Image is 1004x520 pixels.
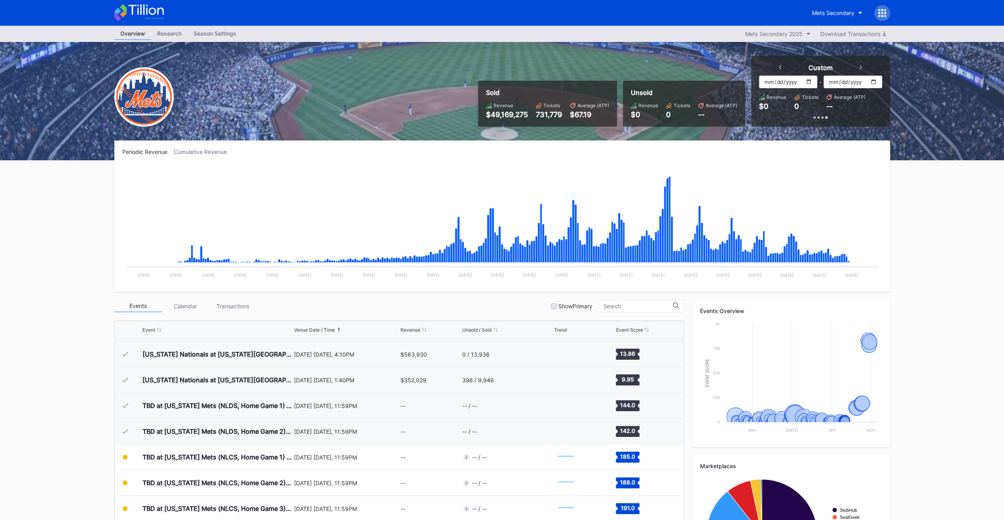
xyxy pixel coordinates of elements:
[631,110,658,119] div: $0
[554,499,578,518] svg: Chart title
[294,377,399,383] div: [DATE] [DATE], 1:40PM
[554,473,578,493] svg: Chart title
[209,300,257,312] div: Transactions
[620,427,635,434] text: 142.0
[700,320,882,439] svg: Chart title
[174,148,233,155] div: Cumulative Revenue
[706,102,737,108] div: Average (ATP)
[816,28,890,39] button: Download Transactions
[780,273,793,277] text: [DATE]
[486,110,528,119] div: $49,169,275
[554,421,578,441] svg: Chart title
[188,28,242,40] a: Season Settings
[201,273,214,277] text: [DATE]
[674,102,690,108] div: Tickets
[812,273,826,277] text: [DATE]
[620,479,635,486] text: 188.0
[621,505,635,511] text: 191.0
[400,480,405,486] div: --
[809,64,833,72] div: Custom
[638,102,658,108] div: Revenue
[666,110,690,119] div: 0
[122,148,174,155] div: Periodic Revenue
[142,402,292,410] div: TBD at [US_STATE] Mets (NLDS, Home Game 1) (If Necessary) (Date TBD) CANCELLED
[233,273,247,277] text: [DATE]
[845,273,858,277] text: [DATE]
[558,303,592,309] div: Show Primary
[294,480,399,486] div: [DATE] [DATE], 11:59PM
[294,327,335,333] div: Venue Date / Time
[620,350,635,357] text: 13.86
[716,273,729,277] text: [DATE]
[554,447,578,467] svg: Chart title
[400,505,405,512] div: --
[700,463,882,469] div: Marketplaces
[400,428,405,435] div: --
[759,102,769,110] div: $0
[741,28,814,39] button: Mets Secondary 2025
[819,79,822,85] div: -
[828,428,835,433] text: Sep
[472,505,487,512] div: -- / --
[577,102,609,108] div: Average (ATP)
[266,273,279,277] text: [DATE]
[114,28,151,40] a: Overview
[631,89,737,97] div: Unsold
[705,359,709,387] text: Event Score
[294,402,399,409] div: [DATE] [DATE], 11:59PM
[820,30,886,37] div: Download Transactions
[713,395,720,400] text: 250
[748,273,761,277] text: [DATE]
[142,453,292,461] div: TBD at [US_STATE] Mets (NLCS, Home Game 1) (If Necessary) (Date TBD) CANCELLED
[826,102,833,110] div: --
[142,350,292,358] div: [US_STATE] Nationals at [US_STATE][GEOGRAPHIC_DATA] (Long Sleeve T-Shirt Giveaway)
[713,370,720,375] text: 500
[142,376,292,384] div: [US_STATE] Nationals at [US_STATE][GEOGRAPHIC_DATA]
[748,428,757,433] text: May
[700,307,882,314] div: Events Overview
[717,419,720,424] text: 0
[543,102,560,108] div: Tickets
[462,428,477,435] div: -- / --
[745,30,803,37] div: Mets Secondary 2025
[462,327,492,333] div: Unsold / Sold
[554,344,578,364] svg: Chart title
[620,402,635,408] text: 144.0
[493,102,513,108] div: Revenue
[570,110,609,119] div: $67.19
[713,346,720,351] text: 750
[395,273,408,277] text: [DATE]
[294,505,399,512] div: [DATE] [DATE], 11:59PM
[684,273,697,277] text: [DATE]
[619,273,632,277] text: [DATE]
[142,479,292,487] div: TBD at [US_STATE] Mets (NLCS, Home Game 2) (If Necessary) (Date TBD)
[840,515,860,520] text: SeatGeek
[298,273,311,277] text: [DATE]
[162,300,209,312] div: Calendar
[616,327,643,333] div: Event Score
[137,273,150,277] text: [DATE]
[555,273,568,277] text: [DATE]
[151,28,188,39] div: Research
[462,377,494,383] div: 396 / 9,946
[620,453,635,460] text: 185.0
[491,273,504,277] text: [DATE]
[554,370,578,390] svg: Chart title
[462,402,477,409] div: -- / --
[794,102,799,110] div: 0
[459,273,472,277] text: [DATE]
[169,273,182,277] text: [DATE]
[142,427,292,435] div: TBD at [US_STATE] Mets (NLDS, Home Game 2) (If Necessary) (Date TBD) CANCELLED
[114,300,162,312] div: Events
[806,6,868,20] button: Mets Secondary
[330,273,343,277] text: [DATE]
[767,94,786,100] div: Revenue
[472,480,487,486] div: -- / --
[652,273,665,277] text: [DATE]
[472,454,487,461] div: -- / --
[294,428,399,435] div: [DATE] [DATE], 11:59PM
[400,377,426,383] div: $352,029
[188,28,242,39] div: Season Settings
[866,428,875,433] text: Nov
